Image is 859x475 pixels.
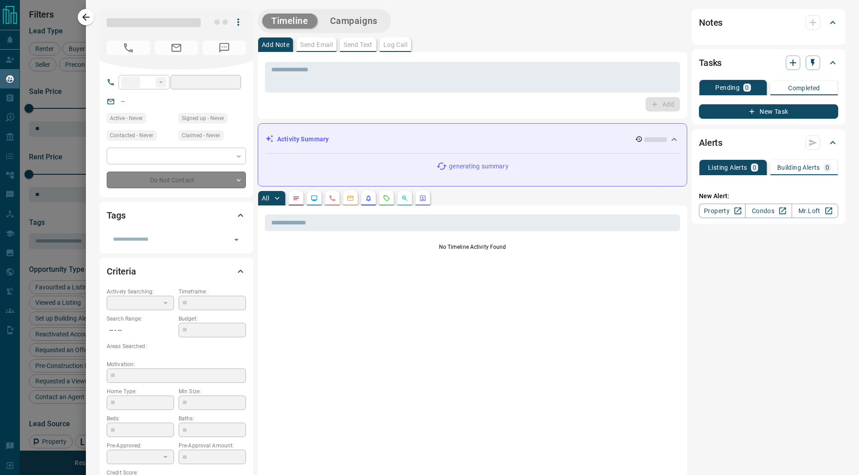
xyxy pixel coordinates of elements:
div: Activity Summary [265,131,680,148]
h2: Tags [107,208,125,223]
svg: Requests [383,195,390,202]
p: Beds: [107,414,174,423]
span: No Number [107,41,150,55]
p: Baths: [179,414,246,423]
a: Property [699,204,746,218]
p: Home Type: [107,387,174,396]
p: Actively Searching: [107,288,174,296]
h2: Notes [699,15,722,30]
p: Pre-Approval Amount: [179,442,246,450]
a: Mr.Loft [792,204,838,218]
svg: Emails [347,195,354,202]
div: Criteria [107,261,246,282]
svg: Opportunities [401,195,408,202]
p: Budget: [179,315,246,323]
p: All [262,195,269,201]
a: Condos [745,204,792,218]
p: New Alert: [699,191,838,201]
button: Campaigns [321,14,387,28]
svg: Agent Actions [419,195,426,202]
svg: Listing Alerts [365,195,372,202]
p: 0 [826,164,829,171]
p: Min Size: [179,387,246,396]
span: No Number [203,41,246,55]
p: 0 [745,84,749,91]
p: Timeframe: [179,288,246,296]
svg: Notes [293,195,300,202]
span: Signed up - Never [182,114,224,123]
div: Tags [107,205,246,226]
p: Motivation: [107,360,246,368]
h2: Tasks [699,56,722,70]
button: New Task [699,104,838,119]
div: Alerts [699,132,838,154]
p: 0 [753,164,756,171]
h2: Alerts [699,135,722,150]
div: Do Not Contact [107,172,246,188]
p: Completed [788,85,820,91]
div: Tasks [699,52,838,74]
p: generating summary [449,162,508,171]
svg: Lead Browsing Activity [311,195,318,202]
a: -- [121,98,125,105]
button: Open [230,233,243,246]
svg: Calls [329,195,336,202]
p: Search Range: [107,315,174,323]
span: No Email [155,41,198,55]
div: Notes [699,12,838,33]
p: Pre-Approved: [107,442,174,450]
span: Contacted - Never [110,131,153,140]
p: Areas Searched: [107,342,246,350]
p: Pending [715,84,740,91]
p: Activity Summary [277,135,329,144]
p: No Timeline Activity Found [265,243,680,251]
h2: Criteria [107,264,136,279]
span: Active - Never [110,114,143,123]
p: -- - -- [107,323,174,338]
span: Claimed - Never [182,131,220,140]
p: Add Note [262,42,289,48]
p: Listing Alerts [708,164,747,171]
button: Timeline [262,14,317,28]
p: Building Alerts [777,164,820,171]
